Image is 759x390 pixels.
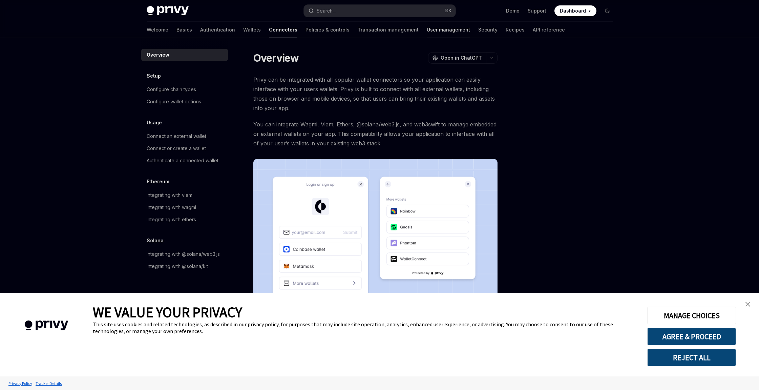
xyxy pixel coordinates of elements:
[147,215,196,224] div: Integrating with ethers
[647,328,736,345] button: AGREE & PROCEED
[147,203,196,211] div: Integrating with wagmi
[647,307,736,324] button: MANAGE CHOICES
[478,22,498,38] a: Security
[253,52,299,64] h1: Overview
[647,349,736,366] button: REJECT ALL
[147,178,169,186] h5: Ethereum
[147,250,220,258] div: Integrating with @solana/web3.js
[141,130,228,142] a: Connect an external wallet
[441,55,482,61] span: Open in ChatGPT
[741,297,755,311] a: close banner
[533,22,565,38] a: API reference
[141,142,228,155] a: Connect or create a wallet
[93,321,637,334] div: This site uses cookies and related technologies, as described in our privacy policy, for purposes...
[141,96,228,108] a: Configure wallet options
[147,132,206,140] div: Connect an external wallet
[141,155,228,167] a: Authenticate a connected wallet
[253,120,498,148] span: You can integrate Wagmi, Viem, Ethers, @solana/web3.js, and web3swift to manage embedded or exter...
[358,22,419,38] a: Transaction management
[243,22,261,38] a: Wallets
[141,248,228,260] a: Integrating with @solana/web3.js
[147,237,164,245] h5: Solana
[34,377,63,389] a: Tracker Details
[444,8,451,14] span: ⌘ K
[428,52,486,64] button: Open in ChatGPT
[147,144,206,152] div: Connect or create a wallet
[745,302,750,307] img: close banner
[147,51,169,59] div: Overview
[141,83,228,96] a: Configure chain types
[141,213,228,226] a: Integrating with ethers
[10,311,83,340] img: company logo
[528,7,546,14] a: Support
[176,22,192,38] a: Basics
[147,22,168,38] a: Welcome
[317,7,336,15] div: Search...
[141,260,228,272] a: Integrating with @solana/kit
[304,5,456,17] button: Open search
[253,159,498,333] img: Connectors3
[200,22,235,38] a: Authentication
[427,22,470,38] a: User management
[147,157,218,165] div: Authenticate a connected wallet
[147,119,162,127] h5: Usage
[560,7,586,14] span: Dashboard
[141,49,228,61] a: Overview
[506,7,520,14] a: Demo
[305,22,350,38] a: Policies & controls
[141,189,228,201] a: Integrating with viem
[147,191,192,199] div: Integrating with viem
[602,5,613,16] button: Toggle dark mode
[147,6,189,16] img: dark logo
[269,22,297,38] a: Connectors
[253,75,498,113] span: Privy can be integrated with all popular wallet connectors so your application can easily interfa...
[554,5,596,16] a: Dashboard
[147,262,208,270] div: Integrating with @solana/kit
[147,85,196,94] div: Configure chain types
[7,377,34,389] a: Privacy Policy
[147,98,201,106] div: Configure wallet options
[506,22,525,38] a: Recipes
[141,201,228,213] a: Integrating with wagmi
[93,303,242,321] span: WE VALUE YOUR PRIVACY
[147,72,161,80] h5: Setup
